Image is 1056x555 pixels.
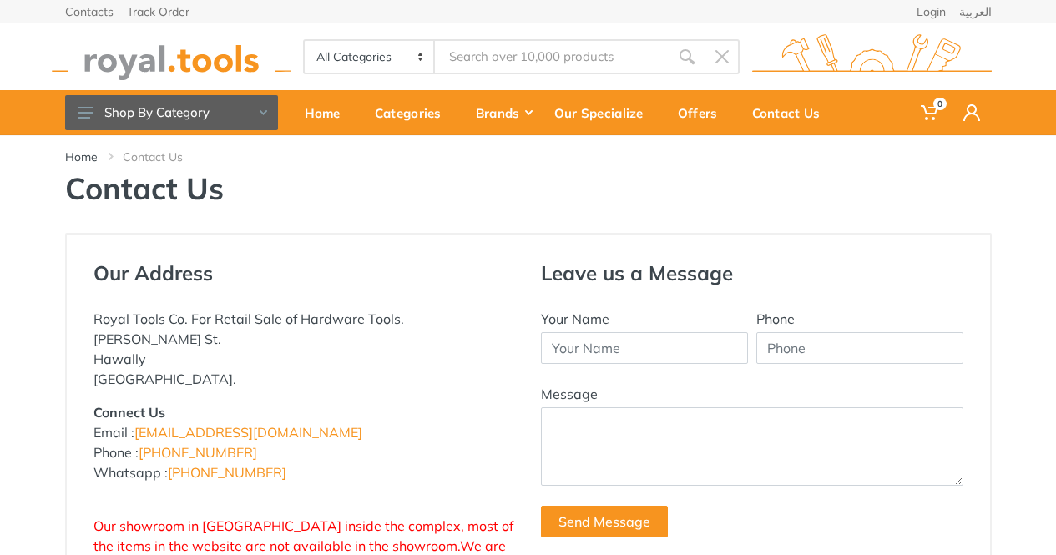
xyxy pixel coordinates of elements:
[93,402,516,482] p: Email : Phone : Whatsapp :
[917,6,946,18] a: Login
[541,384,598,404] label: Message
[740,90,843,135] a: Contact Us
[541,506,668,537] button: Send Message
[740,95,843,130] div: Contact Us
[541,332,748,364] input: Your Name
[52,34,291,80] img: royal.tools Logo
[93,309,516,389] p: Royal Tools Co. For Retail Sale of Hardware Tools. [PERSON_NAME] St. Hawally [GEOGRAPHIC_DATA].
[65,149,98,165] a: Home
[959,6,992,18] a: العربية
[305,41,436,73] select: Category
[65,6,114,18] a: Contacts
[435,39,669,74] input: Site search
[123,149,208,165] li: Contact Us
[65,149,992,165] nav: breadcrumb
[134,424,362,441] a: [EMAIL_ADDRESS][DOMAIN_NAME]
[363,90,464,135] a: Categories
[541,261,963,285] h4: Leave us a Message
[139,444,257,461] a: [PHONE_NUMBER]
[543,95,666,130] div: Our Specialize
[666,90,740,135] a: Offers
[293,95,363,130] div: Home
[127,6,189,18] a: Track Order
[464,95,543,130] div: Brands
[752,34,992,80] img: royal.tools Logo
[756,309,795,329] label: Phone
[543,90,666,135] a: Our Specialize
[93,404,165,421] strong: Connect Us
[933,98,947,110] span: 0
[93,261,516,285] h4: Our Address
[909,90,952,135] a: 0
[293,90,363,135] a: Home
[168,464,286,481] a: [PHONE_NUMBER]
[541,309,609,329] label: Your Name
[666,95,740,130] div: Offers
[65,170,992,206] h1: Contact Us
[363,95,464,130] div: Categories
[756,332,963,364] input: Phone
[65,95,278,130] button: Shop By Category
